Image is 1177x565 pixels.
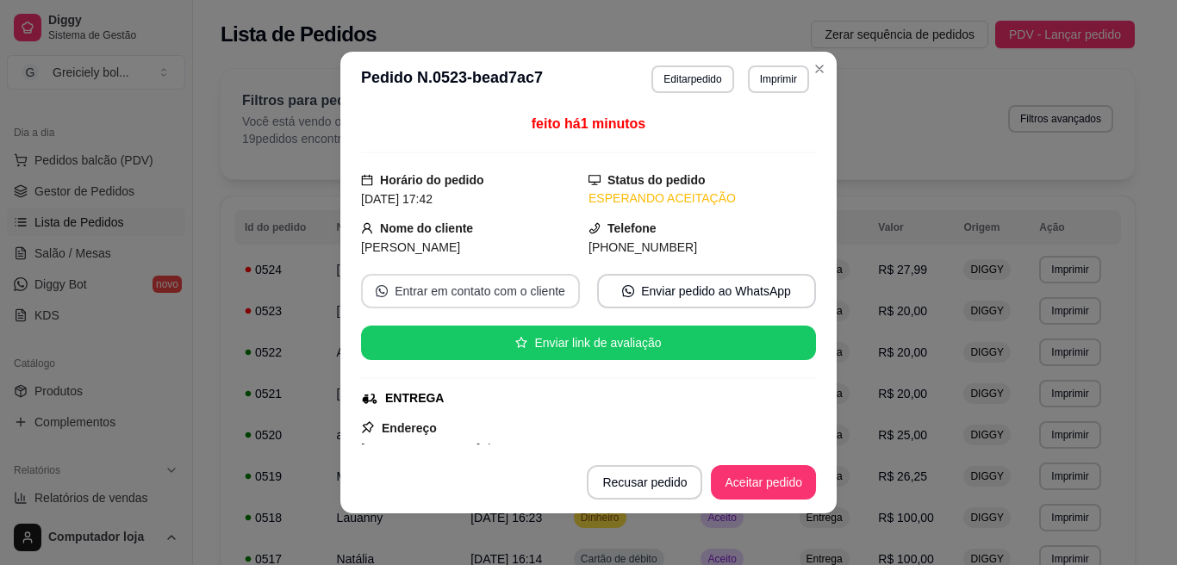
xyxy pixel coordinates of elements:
span: [DATE] 17:42 [361,192,433,206]
button: Close [806,55,833,83]
strong: Nome do cliente [380,221,473,235]
span: user [361,222,373,234]
h3: Pedido N. 0523-bead7ac7 [361,65,543,93]
span: [PERSON_NAME] [361,240,460,254]
strong: Endereço [382,421,437,435]
span: feito há 1 minutos [532,116,645,131]
span: star [515,337,527,349]
span: [STREET_ADDRESS] das patroas [361,442,547,456]
span: whats-app [622,285,634,297]
span: phone [588,222,601,234]
span: desktop [588,174,601,186]
button: Editarpedido [651,65,733,93]
button: Aceitar pedido [711,465,816,500]
span: [PHONE_NUMBER] [588,240,697,254]
button: Recusar pedido [587,465,702,500]
strong: Telefone [607,221,657,235]
button: starEnviar link de avaliação [361,326,816,360]
span: whats-app [376,285,388,297]
div: ENTREGA [385,389,444,407]
div: ESPERANDO ACEITAÇÃO [588,189,816,208]
strong: Horário do pedido [380,173,484,187]
span: calendar [361,174,373,186]
button: whats-appEntrar em contato com o cliente [361,274,580,308]
button: Imprimir [748,65,809,93]
span: pushpin [361,420,375,434]
button: whats-appEnviar pedido ao WhatsApp [597,274,816,308]
strong: Status do pedido [607,173,706,187]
